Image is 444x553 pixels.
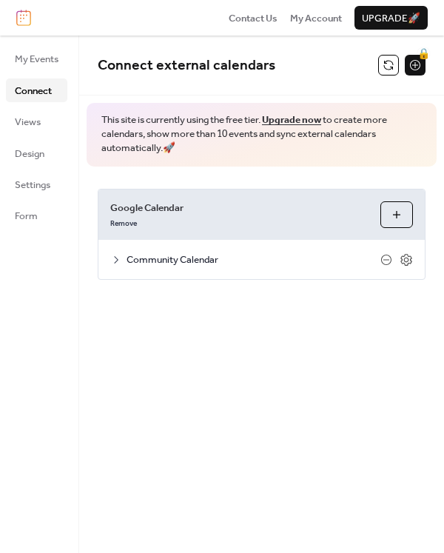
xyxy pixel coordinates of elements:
img: logo [16,10,31,26]
span: My Events [15,52,58,67]
span: Design [15,147,44,161]
span: Settings [15,178,50,192]
span: Connect [15,84,52,98]
span: Views [15,115,41,130]
span: Community Calendar [127,252,380,267]
a: Views [6,110,67,133]
a: Connect [6,78,67,102]
span: This site is currently using the free tier. to create more calendars, show more than 10 events an... [101,113,422,155]
a: Form [6,204,67,227]
a: My Account [290,10,342,25]
span: My Account [290,11,342,26]
span: Contact Us [229,11,277,26]
a: Contact Us [229,10,277,25]
span: Connect external calendars [98,52,275,79]
span: Form [15,209,38,224]
button: Upgrade🚀 [354,6,428,30]
span: Remove [110,219,137,229]
span: Upgrade 🚀 [362,11,420,26]
span: Google Calendar [110,201,369,215]
a: Design [6,141,67,165]
a: My Events [6,47,67,70]
a: Settings [6,172,67,196]
a: Upgrade now [262,110,321,130]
